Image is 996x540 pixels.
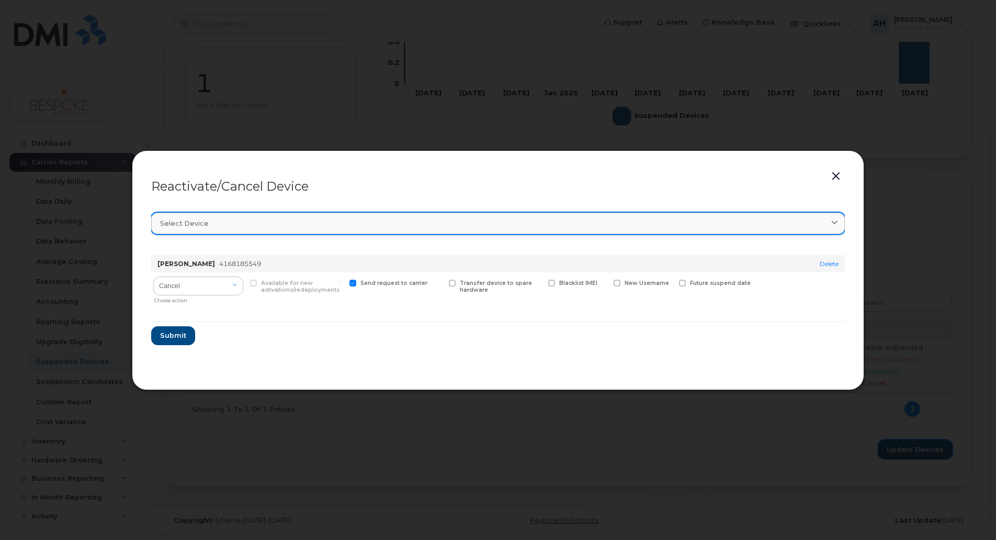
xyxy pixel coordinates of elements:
span: Select device [160,218,209,228]
span: Blacklist IMEI [559,280,597,286]
input: Blacklist IMEI [536,280,541,285]
span: Send request to carrier [360,280,427,286]
a: Delete [820,260,839,268]
input: Available for new activations/redeployments [237,280,243,285]
span: Available for new activations/redeployments [261,280,339,293]
input: Send request to carrier [337,280,342,285]
button: Submit [151,326,195,345]
input: New Username [601,280,606,285]
div: Choose action [154,293,243,304]
span: Transfer device to spare hardware [460,280,532,293]
span: Future suspend date [690,280,751,286]
strong: [PERSON_NAME] [157,260,215,268]
div: Reactivate/Cancel Device [151,180,845,193]
span: 4168185549 [219,260,261,268]
input: Transfer device to spare hardware [436,280,442,285]
a: Select device [151,213,845,234]
input: Future suspend date [666,280,672,285]
span: Submit [160,330,186,340]
span: New Username [625,280,669,286]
